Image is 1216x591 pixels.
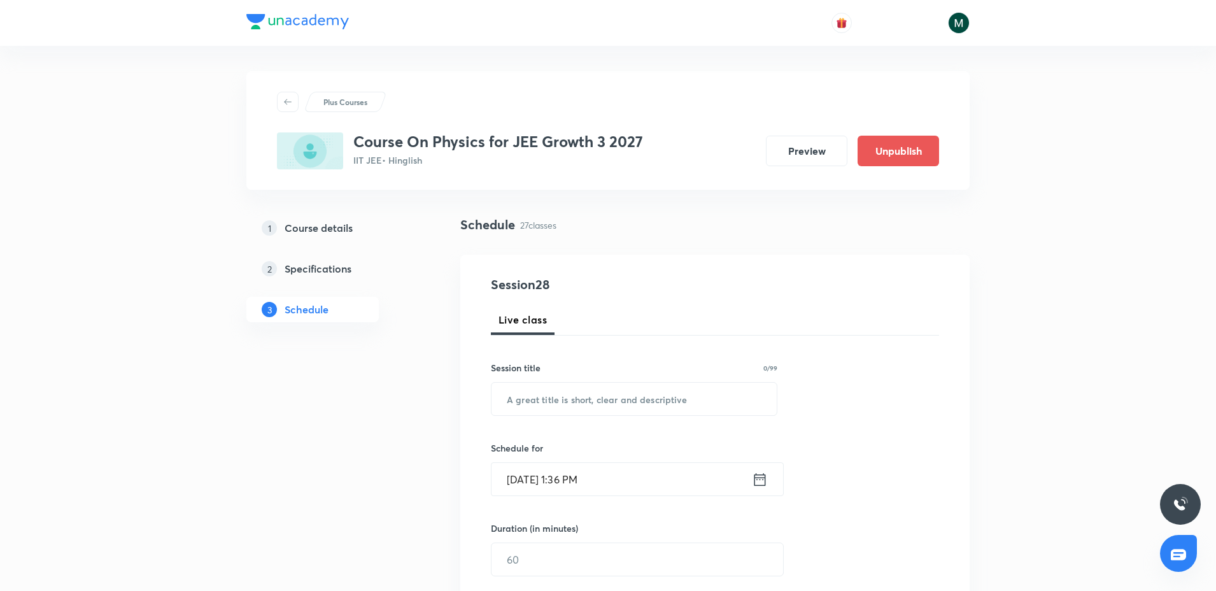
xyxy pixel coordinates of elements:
p: 27 classes [520,218,556,232]
img: avatar [836,17,847,29]
h4: Session 28 [491,275,723,294]
span: Live class [498,312,547,327]
input: 60 [491,543,783,576]
p: 1 [262,220,277,236]
button: Unpublish [858,136,939,166]
input: A great title is short, clear and descriptive [491,383,777,415]
p: 3 [262,302,277,317]
img: ttu [1173,497,1188,512]
p: 2 [262,261,277,276]
img: 9FD4DFED-81ED-48FD-A930-8CB7F20672D1_plus.png [277,132,343,169]
a: 1Course details [246,215,420,241]
p: Plus Courses [323,96,367,108]
h5: Specifications [285,261,351,276]
img: Milind Shahare [948,12,970,34]
button: avatar [831,13,852,33]
button: Preview [766,136,847,166]
a: 2Specifications [246,256,420,281]
p: IIT JEE • Hinglish [353,153,643,167]
h5: Schedule [285,302,329,317]
h5: Course details [285,220,353,236]
img: Company Logo [246,14,349,29]
h6: Session title [491,361,541,374]
p: 0/99 [763,365,777,371]
h4: Schedule [460,215,515,234]
h6: Duration (in minutes) [491,522,578,535]
a: Company Logo [246,14,349,32]
h3: Course On Physics for JEE Growth 3 2027 [353,132,643,151]
h6: Schedule for [491,441,777,455]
